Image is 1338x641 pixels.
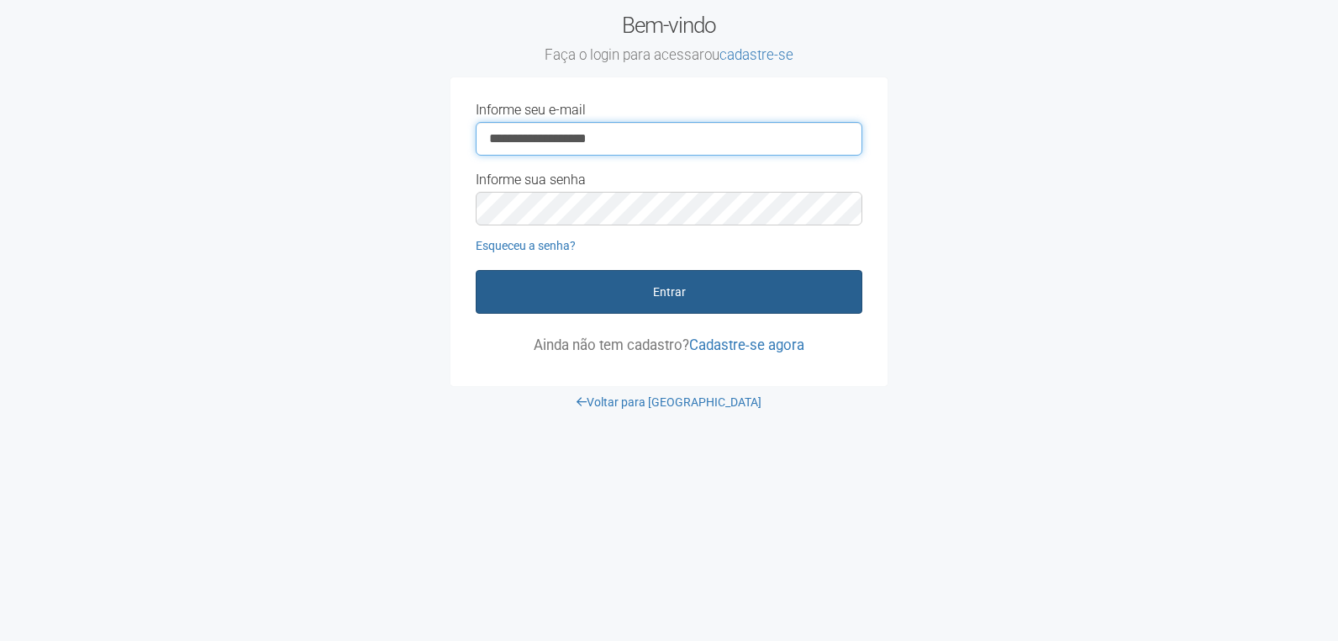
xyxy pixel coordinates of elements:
h2: Bem-vindo [450,13,888,65]
label: Informe seu e-mail [476,103,586,118]
a: Voltar para [GEOGRAPHIC_DATA] [577,395,761,409]
small: Faça o login para acessar [450,46,888,65]
a: Esqueceu a senha? [476,239,576,252]
p: Ainda não tem cadastro? [476,337,862,352]
a: cadastre-se [719,46,793,63]
a: Cadastre-se agora [689,336,804,353]
label: Informe sua senha [476,172,586,188]
button: Entrar [476,270,862,314]
span: ou [704,46,793,63]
